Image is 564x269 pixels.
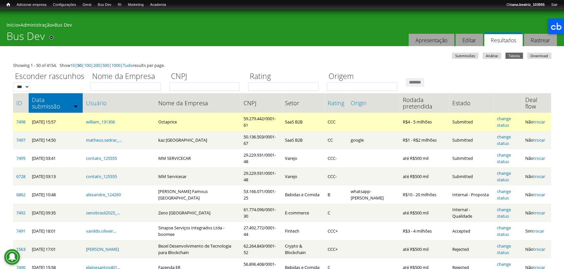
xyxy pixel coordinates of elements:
a: matheus.sedrac_... [86,137,122,143]
a: Configurações [50,2,79,8]
td: CCC+ [324,240,347,258]
span: Início [7,2,10,7]
td: até R$500 mil [400,240,449,258]
a: 10 [70,62,75,68]
td: R$4 - 5 milhões [400,113,449,131]
a: contato_125555 [86,155,117,161]
td: CC [324,131,347,149]
strong: ana.beatriz_103955 [512,3,544,6]
h1: Bus Dev [7,30,45,46]
th: CNPJ [240,93,282,113]
a: 7497 [16,137,25,143]
a: change status [497,225,511,237]
th: Estado [449,93,494,113]
a: Origin [351,100,396,106]
td: R$10 - 20 milhões [400,186,449,204]
a: Tudo [123,62,133,68]
td: Zeno [GEOGRAPHIC_DATA] [155,204,240,222]
label: Nome da Empresa [91,71,165,83]
td: [DATE] 03:13 [29,167,83,186]
a: Adicionar empresa [13,2,50,8]
td: Sim [522,222,551,240]
a: change status [497,188,511,201]
td: Internal - Qualidade [449,204,494,222]
a: Download [527,53,551,59]
td: Não [522,204,551,222]
label: Rating [248,71,323,83]
a: Data submissão [32,96,79,109]
a: trocar [533,246,545,252]
td: Varejo [282,149,324,167]
a: 7495 [16,155,25,161]
td: SaaS B2B [282,113,324,131]
a: Oláana.beatriz_103955 [503,2,548,8]
a: 6862 [16,192,25,198]
td: Não [522,186,551,204]
td: Não [522,131,551,149]
td: Submitted [449,167,494,186]
td: 61.774.096/0001-30 [240,204,282,222]
td: R$3 - 4 milhões [400,222,449,240]
a: change status [497,116,511,128]
a: trocar [533,119,545,125]
td: 62.264.843/0001-52 [240,240,282,258]
th: Nome da Empresa [155,93,240,113]
a: 500 [102,62,109,68]
td: CCC- [324,149,347,167]
td: 29.229.931/0001-48 [240,167,282,186]
td: [DATE] 10:48 [29,186,83,204]
td: CCC- [324,167,347,186]
a: contato_125555 [86,173,117,179]
td: Sinapse Serviços Integrados Ltda - boomee [155,222,240,240]
a: 50 [77,62,82,68]
td: Submitted [449,131,494,149]
a: 200 [93,62,100,68]
div: » » [7,22,557,30]
a: Submissões [452,53,478,59]
a: Marketing [125,2,147,8]
td: Não [522,113,551,131]
a: change status [497,243,511,255]
a: change status [497,152,511,164]
td: Internal - Proposta [449,186,494,204]
td: R$1 - R$2 milhões [400,131,449,149]
div: Showing 1 - 50 of 4154. Show | | | | | | results per page. [13,62,551,69]
td: Fintech [282,222,324,240]
a: 7492 [16,210,25,216]
a: Bus Dev [94,2,115,8]
label: Esconder rascunhos [13,71,86,83]
td: [DATE] 17:01 [29,240,83,258]
a: Rating [328,100,344,106]
a: trocar [533,137,545,143]
td: [DATE] 14:50 [29,131,83,149]
td: até R$500 mil [400,204,449,222]
label: Origem [327,71,402,83]
td: google [347,131,400,149]
a: Tabela [505,53,523,59]
td: Crypto & Blockchain [282,240,324,258]
a: 6728 [16,173,25,179]
th: Setor [282,93,324,113]
a: Editar [456,34,483,46]
a: 1000 [111,62,120,68]
a: Início [3,2,13,8]
td: [DATE] 09:35 [29,204,83,222]
td: Bebidas e Comida [282,186,324,204]
td: Accepted [449,222,494,240]
a: trocar [533,210,545,216]
a: Análise [483,53,501,59]
td: Rejected [449,240,494,258]
a: william_131306 [86,119,115,125]
td: C [324,204,347,222]
td: whatsapp-[PERSON_NAME] [347,186,400,204]
td: kaz [GEOGRAPHIC_DATA] [155,131,240,149]
a: zenobrasil2025_... [86,210,120,216]
a: 100 [84,62,91,68]
td: Submitted [449,113,494,131]
a: Rastrear [524,34,557,46]
td: Octaprice [155,113,240,131]
td: CCC [324,113,347,131]
td: 59.279.442/0001-61 [240,113,282,131]
a: RI [115,2,125,8]
td: [DATE] 15:57 [29,113,83,131]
